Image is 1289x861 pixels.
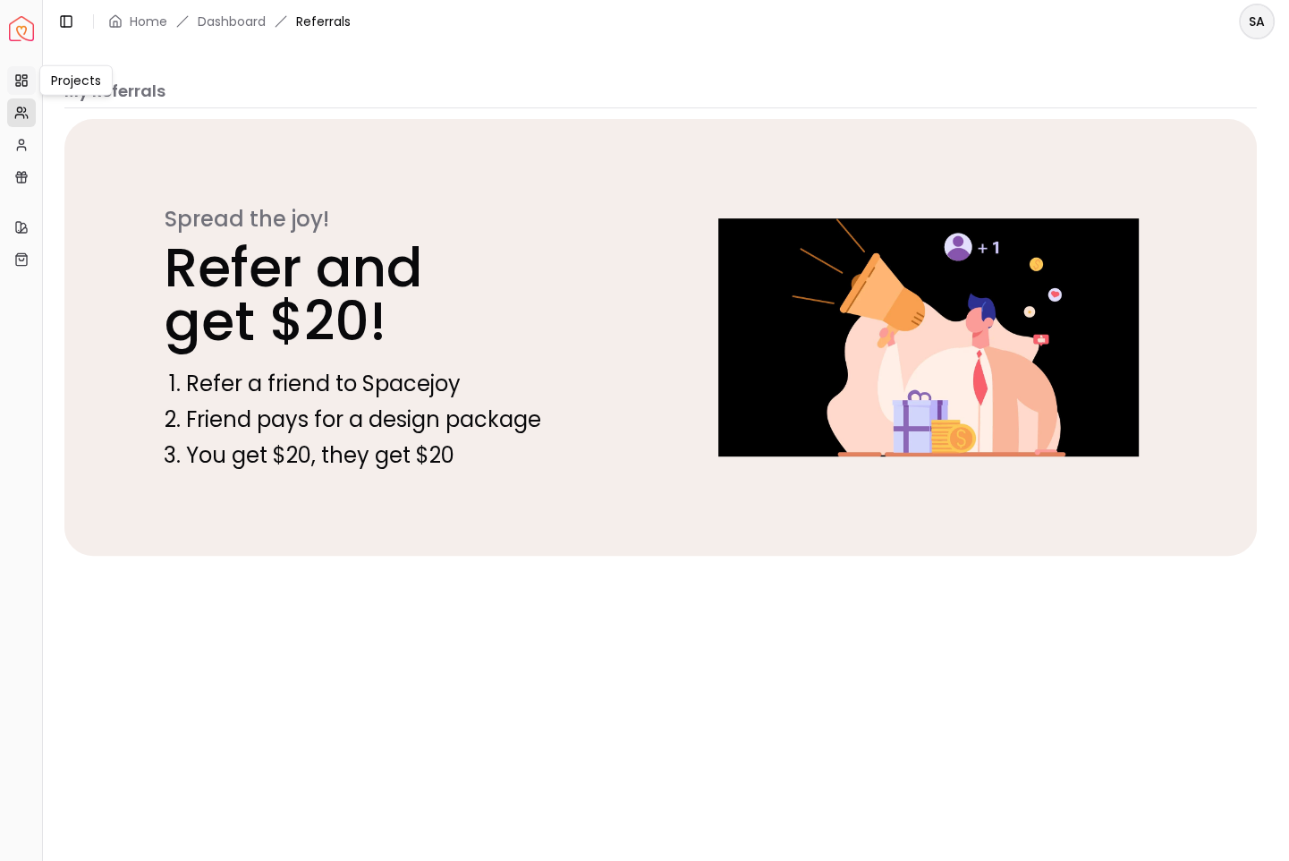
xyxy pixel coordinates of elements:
[9,16,34,41] a: Spacejoy
[165,205,622,234] p: Spread the joy!
[108,13,351,30] nav: breadcrumb
[186,370,622,398] li: Refer a friend to Spacejoy
[64,79,1257,104] p: My Referrals
[186,405,622,434] li: Friend pays for a design package
[296,13,351,30] span: Referrals
[165,241,622,348] p: Refer and get $20!
[1239,4,1275,39] button: SA
[9,16,34,41] img: Spacejoy Logo
[1241,5,1273,38] span: SA
[39,65,113,96] div: Projects
[198,13,266,30] a: Dashboard
[672,218,1186,456] img: Referral callout
[130,13,167,30] a: Home
[186,441,622,470] li: You get $20, they get $20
